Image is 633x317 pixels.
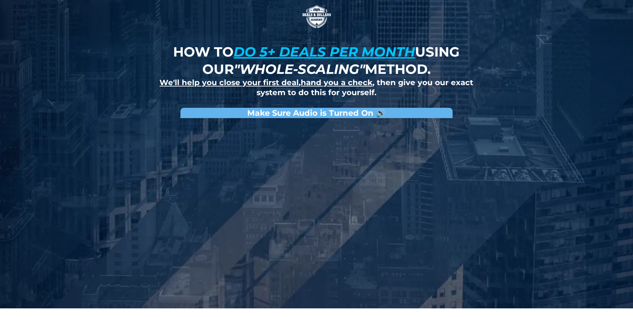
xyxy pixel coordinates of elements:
strong: Make Sure Audio is Turned On 🔊 [247,108,386,118]
strong: , , then give you our exact system to do this for yourself. [159,78,473,97]
strong: How to using our method. [173,44,460,77]
u: hand you a check [301,78,372,87]
u: We'll help you close your first deal [159,78,299,87]
u: do 5+ deals per month [234,44,415,60]
em: "whole-scaling" [234,61,365,77]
